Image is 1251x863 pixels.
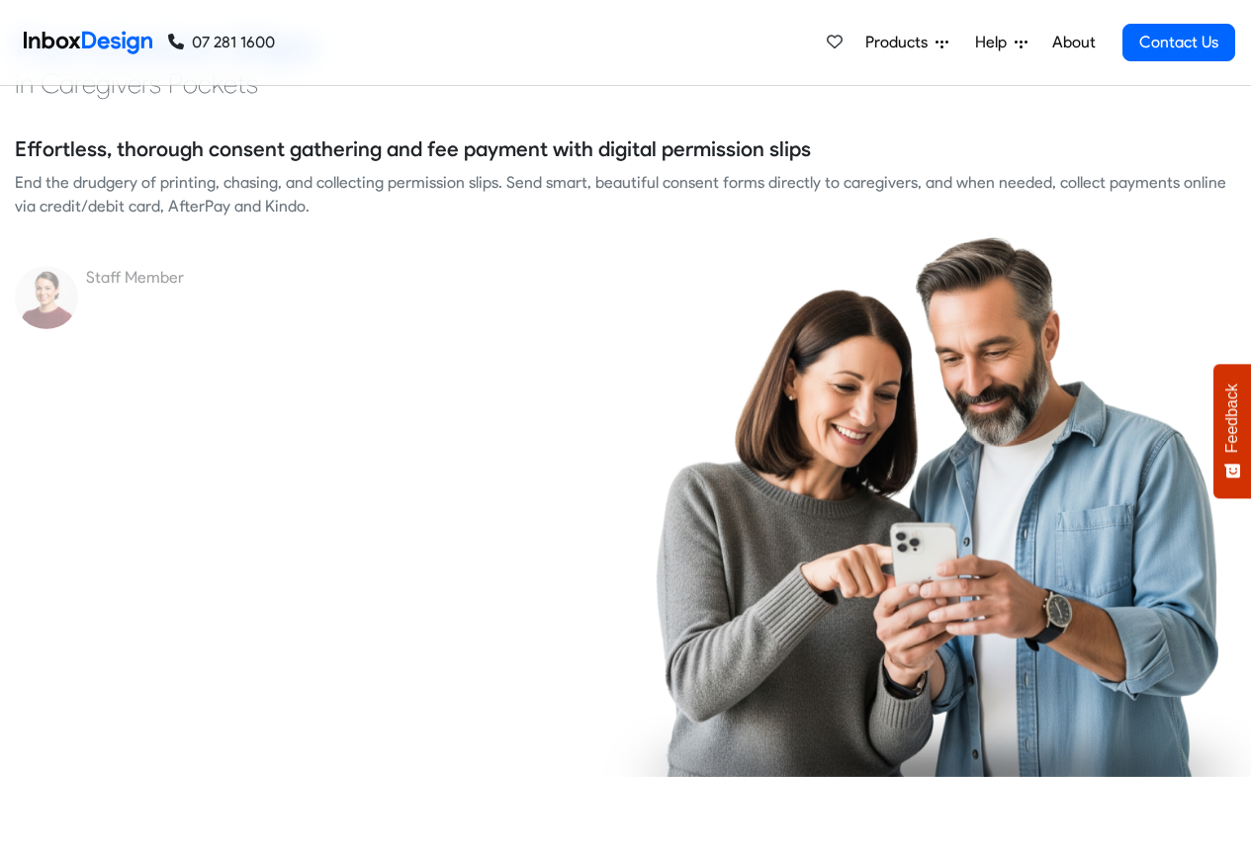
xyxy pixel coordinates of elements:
[15,171,1236,218] div: End the drudgery of printing, chasing, and collecting permission slips. Send smart, beautiful con...
[865,31,936,54] span: Products
[86,266,611,290] div: Staff Member
[15,266,78,329] img: staff_avatar.png
[15,134,811,164] h5: Effortless, thorough consent gathering and fee payment with digital permission slips
[857,23,956,62] a: Products
[1046,23,1101,62] a: About
[1213,364,1251,498] button: Feedback - Show survey
[168,31,275,54] a: 07 281 1600
[967,23,1035,62] a: Help
[1122,24,1235,61] a: Contact Us
[1223,384,1241,453] span: Feedback
[975,31,1015,54] span: Help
